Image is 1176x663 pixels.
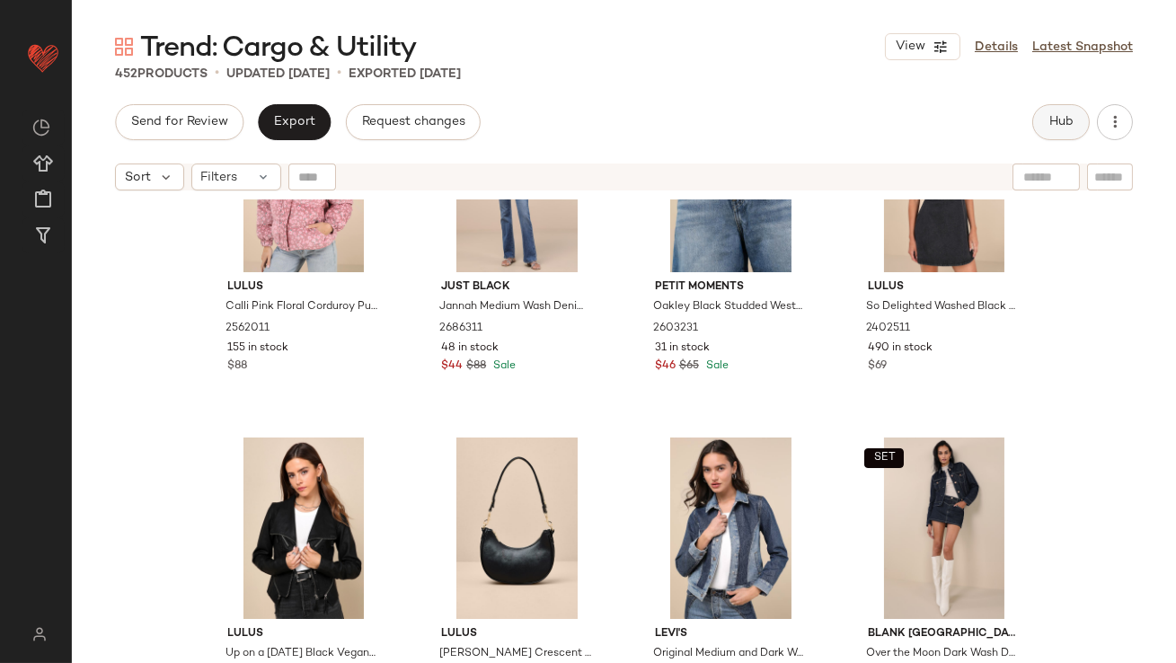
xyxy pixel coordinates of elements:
[439,299,591,315] span: Jannah Medium Wash Denim Low-Rise Bootcut Jeans
[441,626,593,642] span: Lulus
[653,321,698,337] span: 2603231
[115,38,133,56] img: svg%3e
[349,65,461,84] p: Exported [DATE]
[1032,38,1133,57] a: Latest Snapshot
[32,119,50,137] img: svg%3e
[864,448,904,468] button: SET
[441,279,593,296] span: Just Black
[975,38,1018,57] a: Details
[895,40,925,54] span: View
[653,646,805,662] span: Original Medium and Dark Wash Denim Trucker Jacket
[226,299,378,315] span: Calli Pink Floral Corduroy Puffer Jacket
[885,33,960,60] button: View
[490,360,516,372] span: Sale
[1048,115,1074,129] span: Hub
[866,299,1018,315] span: So Delighted Washed Black Denim Corset Seam Mini Dress
[258,104,331,140] button: Export
[866,321,910,337] span: 2402511
[228,340,289,357] span: 155 in stock
[441,358,463,375] span: $44
[868,358,887,375] span: $69
[115,65,208,84] div: Products
[655,340,710,357] span: 31 in stock
[201,168,238,187] span: Filters
[679,358,699,375] span: $65
[337,63,341,84] span: •
[873,452,896,464] span: SET
[655,279,807,296] span: Petit Moments
[441,340,499,357] span: 48 in stock
[868,626,1020,642] span: Blank [GEOGRAPHIC_DATA]
[439,321,482,337] span: 2686311
[226,646,378,662] span: Up on a [DATE] Black Vegan Leather Jacket
[125,168,151,187] span: Sort
[346,104,481,140] button: Request changes
[130,115,228,129] span: Send for Review
[22,627,57,641] img: svg%3e
[226,321,270,337] span: 2562011
[868,279,1020,296] span: Lulus
[228,358,248,375] span: $88
[655,358,676,375] span: $46
[653,299,805,315] span: Oakley Black Studded Western Belt
[214,438,394,619] img: 11147921_256770.jpg
[140,31,416,66] span: Trend: Cargo & Utility
[215,63,219,84] span: •
[439,646,591,662] span: [PERSON_NAME] Crescent Shoulder Bag
[427,438,607,619] img: 2757691_02_front_2025-09-10.jpg
[641,438,821,619] img: 12405841_2555311.jpg
[703,360,729,372] span: Sale
[115,104,243,140] button: Send for Review
[25,40,61,75] img: heart_red.DM2ytmEG.svg
[853,438,1034,619] img: 12169961_2485171.jpg
[1032,104,1090,140] button: Hub
[273,115,315,129] span: Export
[228,279,380,296] span: Lulus
[466,358,486,375] span: $88
[361,115,465,129] span: Request changes
[655,626,807,642] span: Levi's
[115,67,137,81] span: 452
[866,646,1018,662] span: Over the Moon Dark Wash Denim Micro Mini Skirt
[226,65,330,84] p: updated [DATE]
[228,626,380,642] span: Lulus
[868,340,933,357] span: 490 in stock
